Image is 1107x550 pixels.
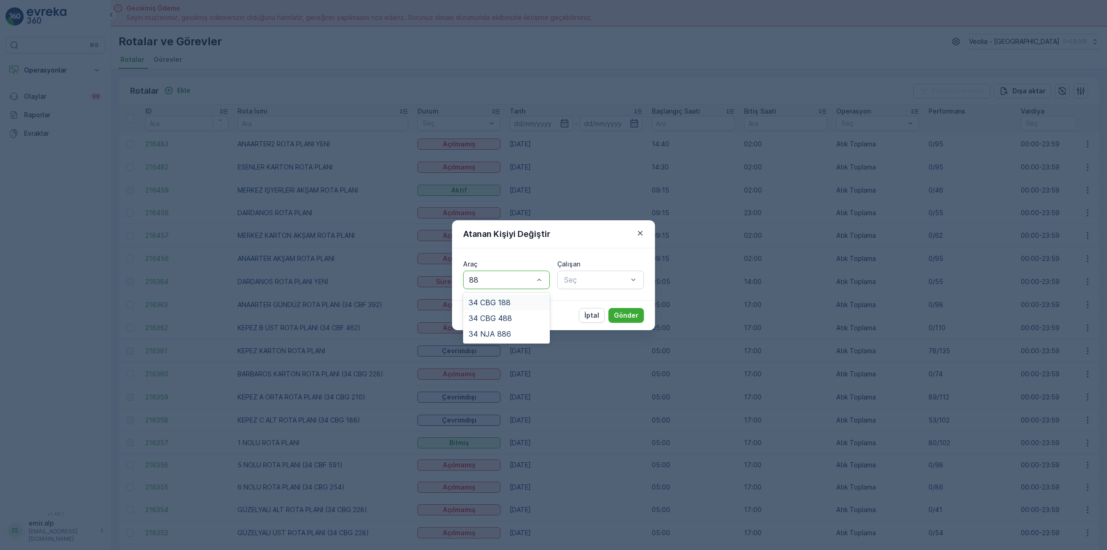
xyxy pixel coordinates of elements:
[608,308,644,323] button: Gönder
[469,314,512,322] span: 34 CBG 488
[557,260,580,268] label: Çalışan
[564,274,628,285] p: Seç
[463,260,477,268] label: Araç
[469,330,511,338] span: 34 NJA 886
[463,228,550,241] p: Atanan Kişiyi Değiştir
[614,311,638,320] p: Gönder
[469,298,511,307] span: 34 CBG 188
[584,311,599,320] p: İptal
[579,308,605,323] button: İptal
